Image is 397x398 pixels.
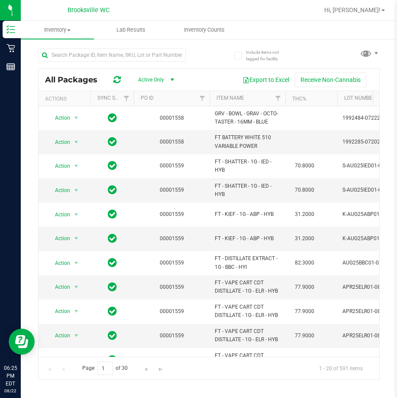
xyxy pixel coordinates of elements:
[215,182,280,199] span: FT - SHATTER - 1G - IED - HYB
[71,281,82,293] span: select
[47,112,71,124] span: Action
[290,184,319,196] span: 70.8000
[290,305,319,318] span: 77.9000
[271,91,285,106] a: Filter
[71,136,82,148] span: select
[6,25,15,34] inline-svg: Inventory
[160,260,184,266] a: 00001559
[312,362,370,375] span: 1 - 20 of 591 items
[108,257,117,269] span: In Sync
[47,160,71,172] span: Action
[290,281,319,294] span: 77.9000
[119,91,134,106] a: Filter
[71,209,82,221] span: select
[108,112,117,124] span: In Sync
[154,362,167,373] a: Go to the last page
[71,184,82,196] span: select
[71,160,82,172] span: select
[290,329,319,342] span: 77.9000
[108,281,117,293] span: In Sync
[215,254,280,271] span: FT - DISTILLATE EXTRACT - 1G - BBC - HYI
[6,44,15,52] inline-svg: Retail
[324,7,381,13] span: Hi, [PERSON_NAME]!
[75,362,135,375] span: Page of 30
[6,62,15,71] inline-svg: Reports
[45,96,87,102] div: Actions
[215,158,280,174] span: FT - SHATTER - 1G - IED - HYB
[47,257,71,269] span: Action
[47,354,71,366] span: Action
[108,160,117,172] span: In Sync
[342,162,397,170] span: S-AUG25IED01-0811
[237,72,295,87] button: Export to Excel
[97,95,131,101] a: Sync Status
[108,208,117,220] span: In Sync
[108,136,117,148] span: In Sync
[71,329,82,342] span: select
[141,362,153,373] a: Go to the next page
[4,388,17,394] p: 08/22
[215,327,280,344] span: FT - VAPE CART CDT DISTILLATE - 1G - ELR - HYB
[342,114,397,122] span: 1992484-072225
[4,364,17,388] p: 06:25 PM EDT
[342,356,397,364] span: AUG25SRH01-0812
[47,329,71,342] span: Action
[342,283,397,291] span: APR25ELR01-0812
[246,49,289,62] span: Include items not tagged for facility
[160,284,184,290] a: 00001559
[71,112,82,124] span: select
[160,163,184,169] a: 00001559
[215,303,280,320] span: FT - VAPE CART CDT DISTILLATE - 1G - ELR - HYB
[9,329,35,355] iframe: Resource center
[290,257,319,269] span: 82.3000
[21,21,94,39] a: Inventory
[342,186,397,194] span: S-AUG25IED01-0811
[295,72,366,87] button: Receive Non-Cannabis
[71,354,82,366] span: select
[342,210,397,219] span: K-AUG25ABP01-0811
[108,305,117,317] span: In Sync
[105,26,157,34] span: Lab Results
[141,95,154,101] a: PO ID
[108,184,117,196] span: In Sync
[71,257,82,269] span: select
[290,160,319,172] span: 70.8000
[160,235,184,241] a: 00001559
[342,138,397,146] span: 1992285-072025
[216,95,244,101] a: Item Name
[108,232,117,245] span: In Sync
[342,259,397,267] span: AUG25BBC01-0812
[292,96,307,102] a: THC%
[160,333,184,339] a: 00001559
[215,210,280,219] span: FT - KIEF - 1G - ABP - HYB
[160,187,184,193] a: 00001559
[215,279,280,295] span: FT - VAPE CART CDT DISTILLATE - 1G - ELR - HYB
[290,232,319,245] span: 31.2000
[342,235,397,243] span: K-AUG25ABP01-0811
[215,134,280,150] span: FT BATTERY WHITE 510 VARIABLE POWER
[344,95,375,101] a: Lot Number
[71,232,82,245] span: select
[47,305,71,317] span: Action
[215,352,280,368] span: FT - VAPE CART CDT DISTILLATE - 1G - SRH - HYS
[342,307,397,316] span: APR25ELR01-0812
[21,26,94,34] span: Inventory
[108,329,117,342] span: In Sync
[160,139,184,145] a: 00001558
[160,211,184,217] a: 00001559
[290,208,319,221] span: 31.2000
[160,115,184,121] a: 00001558
[97,362,113,375] input: 1
[47,232,71,245] span: Action
[215,235,280,243] span: FT - KIEF - 1G - ABP - HYB
[47,136,71,148] span: Action
[68,7,110,14] span: Brooksville WC
[38,49,186,62] input: Search Package ID, Item Name, SKU, Lot or Part Number...
[215,110,280,126] span: GRV - BOWL - GRAV - OCTO-TASTER - 16MM - BLUE
[94,21,167,39] a: Lab Results
[290,354,319,366] span: 76.2000
[195,91,210,106] a: Filter
[47,281,71,293] span: Action
[47,209,71,221] span: Action
[342,332,397,340] span: APR25ELR01-0812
